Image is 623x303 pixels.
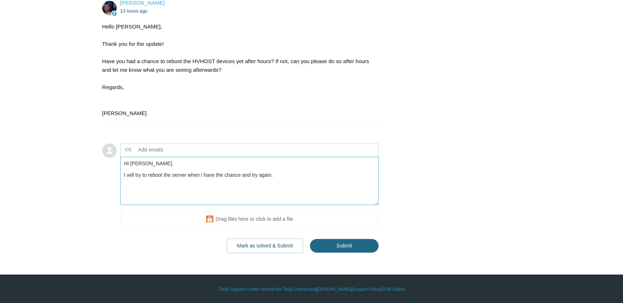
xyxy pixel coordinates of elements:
a: SGN Status [382,286,404,292]
div: | | | | [102,286,521,292]
input: Add emails [135,144,213,155]
time: 09/29/2025, 18:30 [120,8,148,14]
a: Your Todyl Dashboard [273,286,315,292]
a: [DOMAIN_NAME] [317,286,351,292]
input: Submit [310,239,378,252]
label: CC [125,144,132,155]
a: Todyl Support Center Home [219,286,272,292]
button: Mark as solved & Submit [227,238,303,253]
a: Support Policy [352,286,380,292]
textarea: Add your reply [120,157,379,205]
div: Hello [PERSON_NAME], Thank you for the update! Have you had a chance to reboot the HVHOST devices... [102,22,372,118]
